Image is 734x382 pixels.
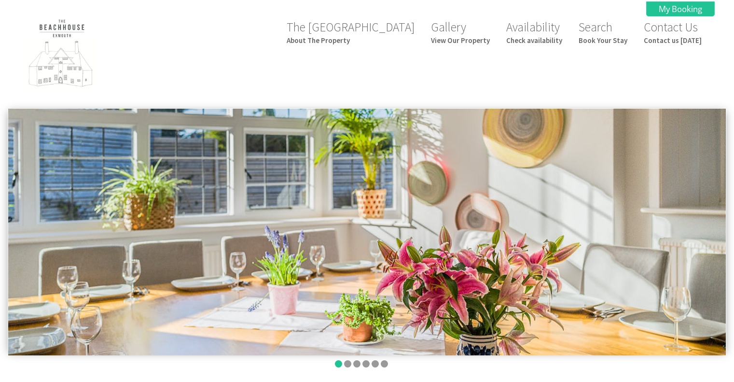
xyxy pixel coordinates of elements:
[579,36,627,45] small: Book Your Stay
[14,15,110,94] img: The Beach House Exmouth
[644,36,702,45] small: Contact us [DATE]
[431,36,490,45] small: View Our Property
[287,19,415,45] a: The [GEOGRAPHIC_DATA]About The Property
[506,36,562,45] small: Check availability
[579,19,627,45] a: SearchBook Your Stay
[644,19,702,45] a: Contact UsContact us [DATE]
[506,19,562,45] a: AvailabilityCheck availability
[646,1,715,16] a: My Booking
[287,36,415,45] small: About The Property
[431,19,490,45] a: GalleryView Our Property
